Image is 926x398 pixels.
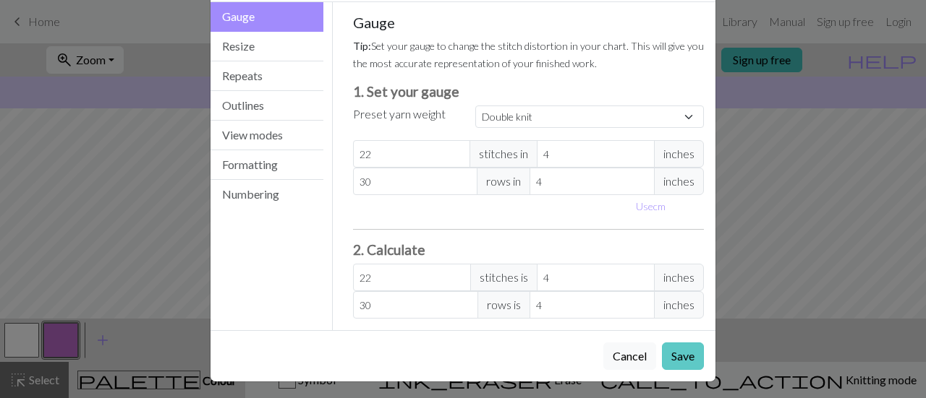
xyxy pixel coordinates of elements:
[470,264,538,291] span: stitches is
[662,342,704,370] button: Save
[211,2,323,32] button: Gauge
[211,180,323,209] button: Numbering
[353,40,704,69] small: Set your gauge to change the stitch distortion in your chart. This will give you the most accurat...
[353,241,705,258] h3: 2. Calculate
[654,168,704,195] span: inches
[353,40,371,52] strong: Tip:
[353,105,446,123] label: Preset yarn weight
[211,32,323,61] button: Resize
[353,14,705,31] h5: Gauge
[211,91,323,121] button: Outlines
[654,291,704,319] span: inches
[211,121,323,150] button: View modes
[470,140,538,168] span: stitches in
[477,291,530,319] span: rows is
[211,150,323,180] button: Formatting
[654,264,704,291] span: inches
[603,342,656,370] button: Cancel
[353,83,705,100] h3: 1. Set your gauge
[211,61,323,91] button: Repeats
[477,168,530,195] span: rows in
[629,195,672,217] button: Usecm
[654,140,704,168] span: inches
